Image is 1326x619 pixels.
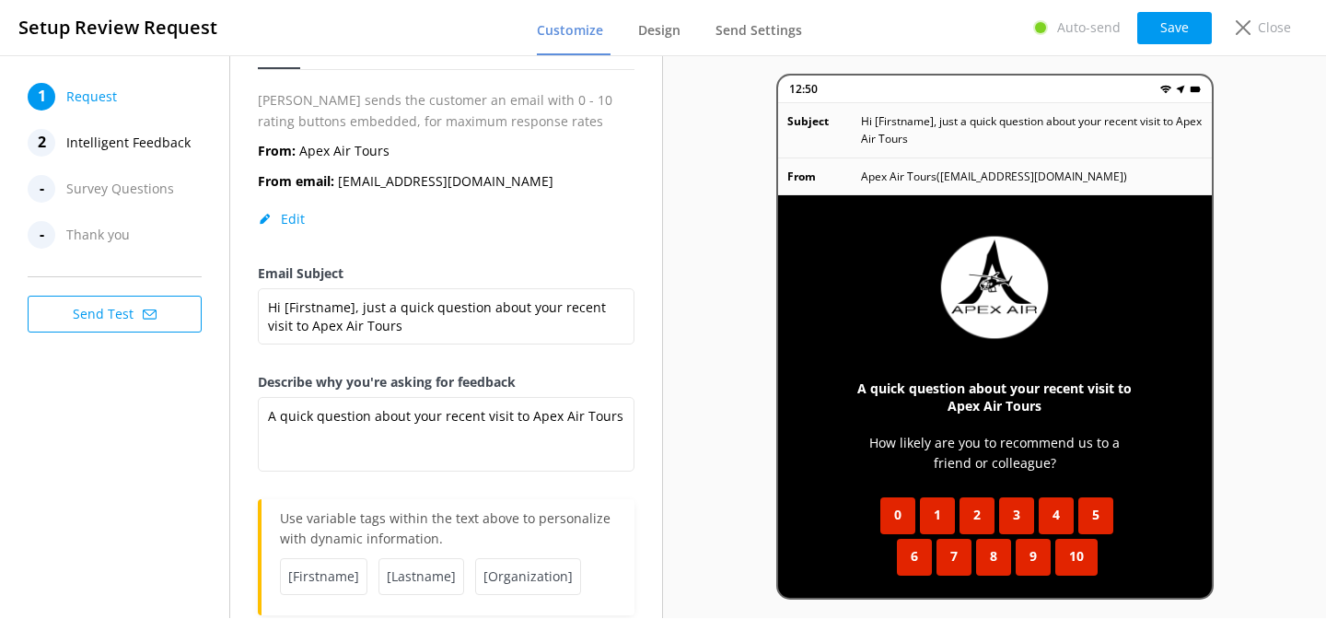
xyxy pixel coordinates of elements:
p: From [787,168,861,185]
span: Customize [537,21,603,40]
p: Apex Air Tours [258,141,390,161]
img: near-me.png [1175,84,1186,95]
span: 3 [1013,505,1020,525]
span: Send Settings [715,21,802,40]
button: Edit [258,210,305,228]
b: From: [258,142,296,159]
p: Auto-send [1057,18,1121,38]
p: Use variable tags within the text above to personalize with dynamic information. [280,508,616,558]
span: 10 [1069,546,1084,566]
span: 5 [1092,505,1099,525]
img: battery.png [1190,84,1201,95]
button: Send Test [28,296,202,333]
textarea: Hi [Firstname], just a quick question about your recent visit to Apex Air Tours [258,288,634,345]
p: [EMAIL_ADDRESS][DOMAIN_NAME] [258,171,553,192]
span: [Firstname] [280,558,367,595]
span: [Lastname] [378,558,464,595]
button: Save [1137,12,1212,44]
p: [PERSON_NAME] sends the customer an email with 0 - 10 rating buttons embedded, for maximum respon... [258,90,634,132]
span: Thank you [66,221,130,249]
span: 9 [1029,546,1037,566]
span: 2 [973,505,981,525]
h3: A quick question about your recent visit to Apex Air Tours [852,380,1138,415]
span: 7 [950,546,958,566]
div: - [28,221,55,249]
span: 4 [1053,505,1060,525]
p: Subject [787,112,861,147]
span: Design [638,21,680,40]
p: 0 - Extremely Unlikely [928,596,1061,616]
span: [Organization] [475,558,581,595]
p: Close [1258,18,1291,38]
p: Hi [Firstname], just a quick question about your recent visit to Apex Air Tours [861,112,1203,147]
img: 690-1755549465.png [939,232,1050,343]
b: From email: [258,172,334,190]
label: Describe why you're asking for feedback [258,372,634,392]
textarea: A quick question about your recent visit to Apex Air Tours [258,397,634,472]
span: Request [66,83,117,111]
img: wifi.png [1160,84,1171,95]
span: 8 [990,546,997,566]
p: 12:50 [789,80,818,98]
div: 2 [28,129,55,157]
p: Apex Air Tours ( [EMAIL_ADDRESS][DOMAIN_NAME] ) [861,168,1127,185]
span: Intelligent Feedback [66,129,191,157]
p: How likely are you to recommend us to a friend or colleague? [852,433,1138,474]
span: 6 [911,546,918,566]
span: Survey Questions [66,175,174,203]
div: 1 [28,83,55,111]
span: 1 [934,505,941,525]
div: - [28,175,55,203]
h3: Setup Review Request [18,13,217,42]
span: 0 [894,505,901,525]
label: Email Subject [258,263,634,284]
